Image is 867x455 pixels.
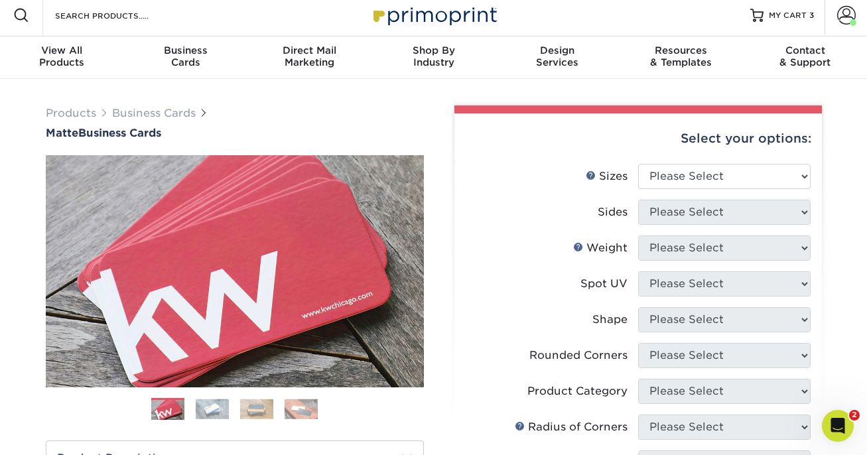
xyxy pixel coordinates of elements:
input: SEARCH PRODUCTS..... [54,7,183,23]
div: Industry [371,44,496,68]
span: Business [124,44,248,56]
div: Spot UV [580,276,628,292]
div: Shape [592,312,628,328]
span: Resources [620,44,744,56]
div: Sides [598,204,628,220]
div: Services [496,44,620,68]
div: Sizes [586,168,628,184]
div: Rounded Corners [529,348,628,363]
div: & Templates [620,44,744,68]
iframe: Intercom live chat [822,410,854,442]
a: Resources& Templates [620,36,744,79]
img: Business Cards 04 [285,399,318,419]
div: & Support [743,44,867,68]
span: MY CART [769,10,807,21]
a: Shop ByIndustry [371,36,496,79]
a: MatteBusiness Cards [46,127,424,139]
a: Business Cards [112,107,196,119]
a: Direct MailMarketing [247,36,371,79]
a: BusinessCards [124,36,248,79]
a: Contact& Support [743,36,867,79]
iframe: Google Customer Reviews [3,415,113,450]
span: Design [496,44,620,56]
img: Business Cards 01 [151,393,184,426]
div: Radius of Corners [515,419,628,435]
span: Matte [46,127,78,139]
span: 3 [809,11,814,20]
h1: Business Cards [46,127,424,139]
div: Weight [573,240,628,256]
div: Select your options: [465,113,811,164]
span: 2 [849,410,860,421]
a: DesignServices [496,36,620,79]
span: Shop By [371,44,496,56]
img: Primoprint [367,1,500,29]
img: Business Cards 02 [196,399,229,419]
a: Products [46,107,96,119]
div: Product Category [527,383,628,399]
div: Marketing [247,44,371,68]
div: Cards [124,44,248,68]
span: Contact [743,44,867,56]
img: Business Cards 03 [240,399,273,419]
span: Direct Mail [247,44,371,56]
